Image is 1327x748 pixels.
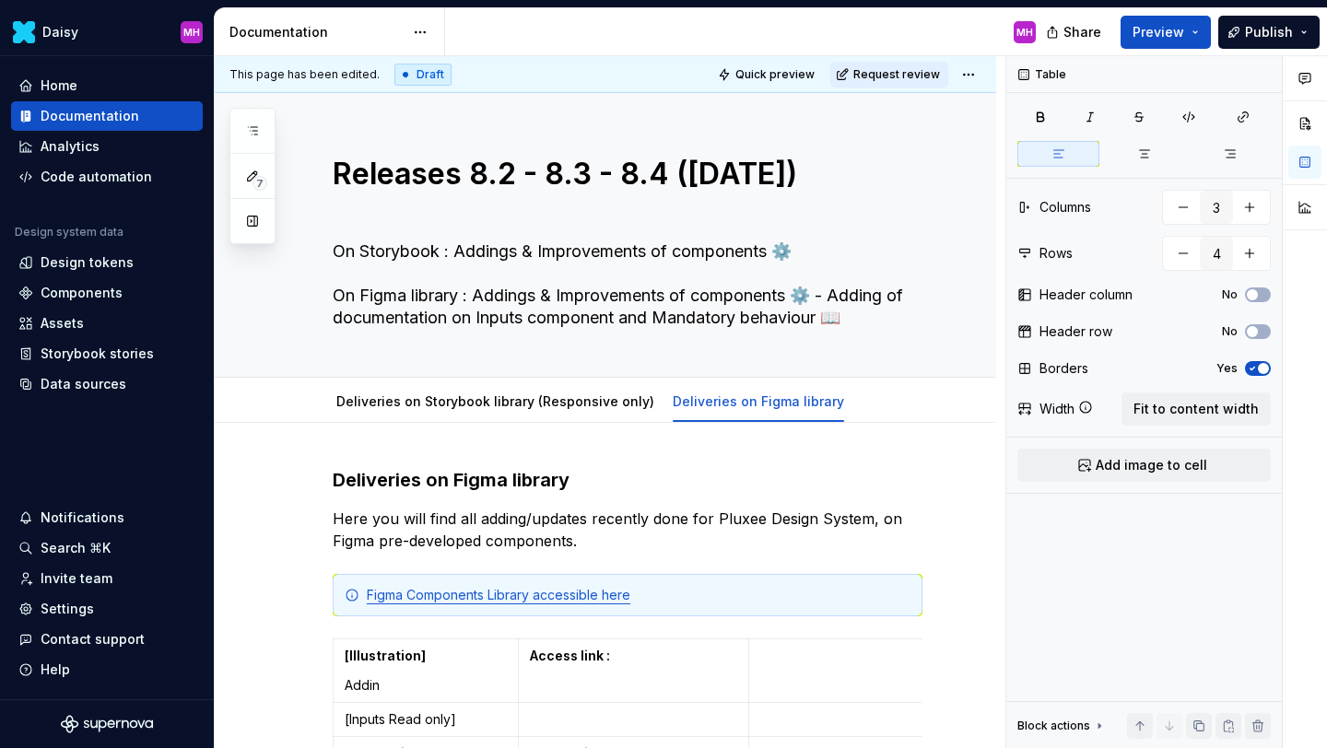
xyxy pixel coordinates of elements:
div: Borders [1039,359,1088,378]
div: Notifications [41,508,124,527]
p: Here you will find all adding/updates recently done for Pluxee Design System, on Figma pre-develo... [333,508,922,552]
div: Invite team [41,569,112,588]
button: Request review [830,62,948,88]
span: Preview [1133,23,1184,41]
div: MH [1016,25,1033,40]
a: Analytics [11,132,203,161]
a: Settings [11,594,203,624]
p: [Inputs Read only] [345,710,507,729]
button: Contact support [11,625,203,654]
a: Deliveries on Figma library [673,393,844,409]
div: Analytics [41,137,100,156]
a: Data sources [11,369,203,399]
a: Code automation [11,162,203,192]
textarea: On Storybook : Addings & Improvements of components ⚙️ On Figma library : Addings & Improvements ... [329,237,919,333]
strong: Access link : [530,648,610,663]
button: Fit to content width [1121,392,1271,426]
strong: [Illustration] [345,648,426,663]
div: Width [1039,400,1075,418]
div: Documentation [41,107,139,125]
button: Notifications [11,503,203,532]
div: Header row [1039,322,1112,341]
div: Rows [1039,244,1073,263]
button: Quick preview [712,62,823,88]
a: Components [11,278,203,308]
div: Header column [1039,286,1133,304]
svg: Supernova Logo [61,715,153,733]
span: Quick preview [735,67,815,82]
label: Yes [1216,361,1238,376]
div: Home [41,76,77,95]
a: Home [11,71,203,100]
div: Code automation [41,168,152,186]
a: Figma Components Library accessible here [367,587,630,602]
button: Preview [1121,16,1211,49]
button: DaisyMH [4,12,210,52]
strong: Deliveries on Figma library [333,469,570,491]
span: Share [1063,23,1101,41]
div: Help [41,660,70,679]
span: Request review [853,67,940,82]
span: This page has been edited. [229,67,380,82]
div: Contact support [41,630,145,649]
div: Assets [41,314,84,333]
span: 7 [252,176,267,191]
div: Block actions [1017,713,1107,739]
button: Add image to cell [1017,449,1271,482]
span: Publish [1245,23,1293,41]
a: Documentation [11,101,203,131]
div: Documentation [229,23,404,41]
p: Addin [345,676,507,695]
a: Storybook stories [11,339,203,368]
div: Block actions [1017,719,1090,733]
div: Deliveries on Storybook library (Responsive only) [329,381,662,420]
div: Design tokens [41,253,134,272]
button: Share [1037,16,1113,49]
div: Deliveries on Figma library [665,381,851,420]
a: Invite team [11,564,203,593]
img: 8442b5b3-d95e-456d-8131-d61e917d6403.png [13,21,35,43]
div: Components [41,284,123,302]
a: Assets [11,309,203,338]
button: Help [11,655,203,684]
a: Deliveries on Storybook library (Responsive only) [336,393,654,409]
button: Publish [1218,16,1320,49]
a: Design tokens [11,248,203,277]
span: Add image to cell [1096,456,1207,474]
div: Columns [1039,198,1091,216]
div: Daisy [42,23,78,41]
div: Draft [394,64,452,86]
div: Search ⌘K [41,539,111,557]
div: Data sources [41,375,126,393]
div: Settings [41,600,94,618]
div: MH [183,25,200,40]
div: Storybook stories [41,345,154,363]
label: No [1222,287,1238,302]
div: Design system data [15,225,123,240]
span: Fit to content width [1133,400,1259,418]
label: No [1222,324,1238,339]
textarea: Releases 8.2 - 8.3 - 8.4 ([DATE]) [329,152,919,233]
button: Search ⌘K [11,533,203,563]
